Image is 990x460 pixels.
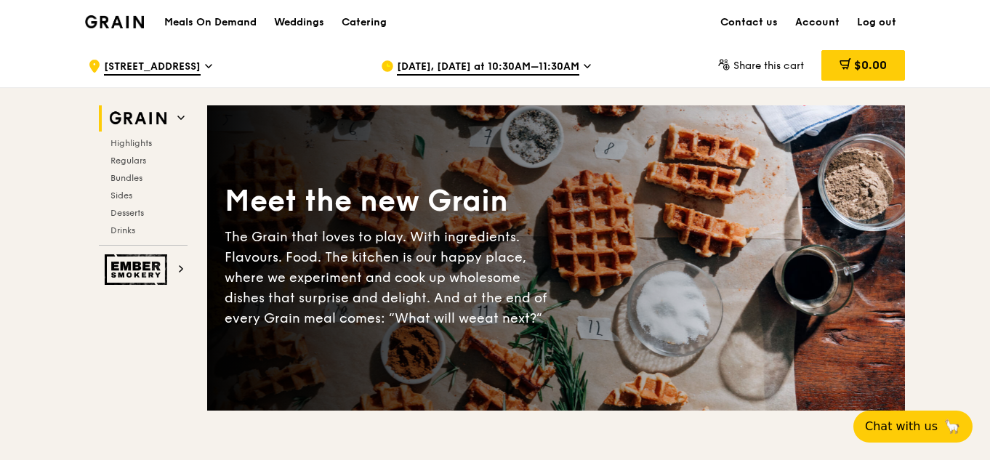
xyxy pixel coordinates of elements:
[943,418,961,435] span: 🦙
[85,15,144,28] img: Grain
[397,60,579,76] span: [DATE], [DATE] at 10:30AM–11:30AM
[225,227,556,328] div: The Grain that loves to play. With ingredients. Flavours. Food. The kitchen is our happy place, w...
[265,1,333,44] a: Weddings
[225,182,556,221] div: Meet the new Grain
[712,1,786,44] a: Contact us
[110,138,152,148] span: Highlights
[342,1,387,44] div: Catering
[110,190,132,201] span: Sides
[104,60,201,76] span: [STREET_ADDRESS]
[333,1,395,44] a: Catering
[865,418,938,435] span: Chat with us
[110,208,144,218] span: Desserts
[274,1,324,44] div: Weddings
[854,58,887,72] span: $0.00
[853,411,973,443] button: Chat with us🦙
[164,15,257,30] h1: Meals On Demand
[110,156,146,166] span: Regulars
[733,60,804,72] span: Share this cart
[105,254,172,285] img: Ember Smokery web logo
[786,1,848,44] a: Account
[848,1,905,44] a: Log out
[110,173,142,183] span: Bundles
[105,105,172,132] img: Grain web logo
[110,225,135,235] span: Drinks
[477,310,542,326] span: eat next?”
